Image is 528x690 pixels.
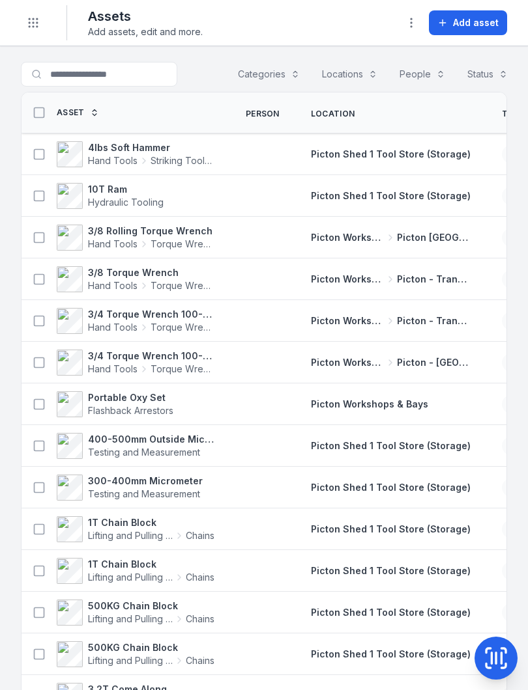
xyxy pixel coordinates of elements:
[151,154,214,167] span: Striking Tools / Hammers
[151,238,214,251] span: Torque Wrench
[88,654,173,667] span: Lifting and Pulling Tools
[57,475,203,501] a: 300-400mm MicrometerTesting and Measurement
[88,405,173,416] span: Flashback Arrestors
[246,109,280,119] span: Person
[502,109,520,119] span: Tag
[88,197,164,208] span: Hydraulic Tooling
[311,481,471,494] a: Picton Shed 1 Tool Store (Storage)
[88,183,164,196] strong: 10T Ram
[57,107,99,118] a: Asset
[57,641,214,667] a: 500KG Chain BlockLifting and Pulling ToolsChains
[57,391,173,417] a: Portable Oxy SetFlashback Arrestors
[151,279,214,292] span: Torque Wrench
[88,25,203,38] span: Add assets, edit and more.
[88,447,200,458] span: Testing and Measurement
[311,564,471,577] a: Picton Shed 1 Tool Store (Storage)
[57,516,214,542] a: 1T Chain BlockLifting and Pulling ToolsChains
[311,398,428,411] a: Picton Workshops & Bays
[88,613,173,626] span: Lifting and Pulling Tools
[57,183,164,209] a: 10T RamHydraulic Tooling
[88,141,214,154] strong: 4lbs Soft Hammer
[459,62,516,87] button: Status
[186,613,214,626] span: Chains
[311,148,471,161] a: Picton Shed 1 Tool Store (Storage)
[88,308,214,321] strong: 3/4 Torque Wrench 100-600 ft/lbs 0320601267
[88,516,214,529] strong: 1T Chain Block
[151,363,214,376] span: Torque Wrench
[311,565,471,576] span: Picton Shed 1 Tool Store (Storage)
[311,398,428,409] span: Picton Workshops & Bays
[88,321,138,334] span: Hand Tools
[453,16,499,29] span: Add asset
[57,350,214,376] a: 3/4 Torque Wrench 100-600 ft/lbs 447Hand ToolsTorque Wrench
[57,266,214,292] a: 3/8 Torque WrenchHand ToolsTorque Wrench
[311,440,471,451] span: Picton Shed 1 Tool Store (Storage)
[186,529,214,542] span: Chains
[229,62,308,87] button: Categories
[57,433,214,459] a: 400-500mm Outside MicrometerTesting and Measurement
[88,600,214,613] strong: 500KG Chain Block
[21,10,46,35] button: Toggle navigation
[311,190,471,201] span: Picton Shed 1 Tool Store (Storage)
[88,391,173,404] strong: Portable Oxy Set
[314,62,386,87] button: Locations
[311,523,471,536] a: Picton Shed 1 Tool Store (Storage)
[311,148,471,159] span: Picton Shed 1 Tool Store (Storage)
[311,273,471,286] a: Picton Workshops & BaysPicton - Transmission Bay
[311,607,471,618] span: Picton Shed 1 Tool Store (Storage)
[311,523,471,534] span: Picton Shed 1 Tool Store (Storage)
[57,558,214,584] a: 1T Chain BlockLifting and Pulling ToolsChains
[88,225,214,238] strong: 3/8 Rolling Torque Wrench
[311,648,471,661] a: Picton Shed 1 Tool Store (Storage)
[88,350,214,363] strong: 3/4 Torque Wrench 100-600 ft/lbs 447
[311,356,471,369] a: Picton Workshops & BaysPicton - [GEOGRAPHIC_DATA]
[88,279,138,292] span: Hand Tools
[429,10,507,35] button: Add asset
[88,558,214,571] strong: 1T Chain Block
[151,321,214,334] span: Torque Wrench
[311,314,385,327] span: Picton Workshops & Bays
[311,314,471,327] a: Picton Workshops & BaysPicton - Transmission Bay
[311,356,385,369] span: Picton Workshops & Bays
[88,433,214,446] strong: 400-500mm Outside Micrometer
[57,141,214,167] a: 4lbs Soft HammerHand ToolsStriking Tools / Hammers
[57,107,85,118] span: Asset
[88,154,138,167] span: Hand Tools
[88,363,138,376] span: Hand Tools
[88,529,173,542] span: Lifting and Pulling Tools
[88,7,203,25] h2: Assets
[311,648,471,659] span: Picton Shed 1 Tool Store (Storage)
[88,641,214,654] strong: 500KG Chain Block
[391,62,454,87] button: People
[311,109,355,119] span: Location
[186,571,214,584] span: Chains
[88,475,203,488] strong: 300-400mm Micrometer
[57,225,214,251] a: 3/8 Rolling Torque WrenchHand ToolsTorque Wrench
[57,600,214,626] a: 500KG Chain BlockLifting and Pulling ToolsChains
[88,238,138,251] span: Hand Tools
[311,606,471,619] a: Picton Shed 1 Tool Store (Storage)
[186,654,214,667] span: Chains
[311,273,385,286] span: Picton Workshops & Bays
[311,231,385,244] span: Picton Workshops & Bays
[311,231,471,244] a: Picton Workshops & BaysPicton [GEOGRAPHIC_DATA]
[397,356,471,369] span: Picton - [GEOGRAPHIC_DATA]
[88,488,200,499] span: Testing and Measurement
[397,273,471,286] span: Picton - Transmission Bay
[88,571,173,584] span: Lifting and Pulling Tools
[397,314,471,327] span: Picton - Transmission Bay
[397,231,471,244] span: Picton [GEOGRAPHIC_DATA]
[57,308,214,334] a: 3/4 Torque Wrench 100-600 ft/lbs 0320601267Hand ToolsTorque Wrench
[88,266,214,279] strong: 3/8 Torque Wrench
[311,439,471,452] a: Picton Shed 1 Tool Store (Storage)
[311,482,471,493] span: Picton Shed 1 Tool Store (Storage)
[311,189,471,202] a: Picton Shed 1 Tool Store (Storage)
